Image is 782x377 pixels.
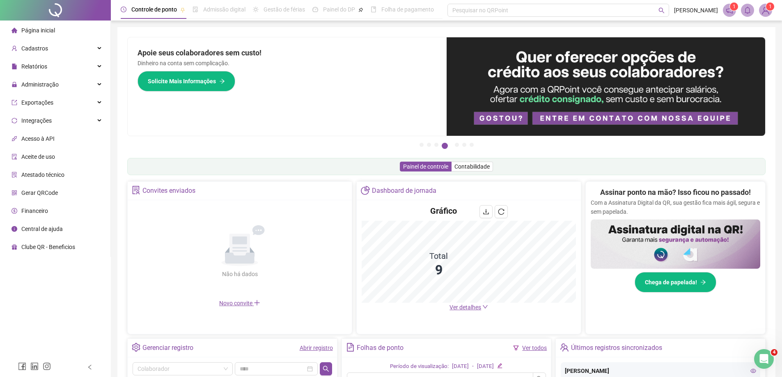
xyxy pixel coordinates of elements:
span: pushpin [358,7,363,12]
span: eye [750,368,756,374]
div: Convites enviados [142,184,195,198]
h4: Gráfico [430,205,457,217]
sup: 1 [730,2,738,11]
p: Dinheiro na conta sem complicação. [138,59,437,68]
img: banner%2Fa8ee1423-cce5-4ffa-a127-5a2d429cc7d8.png [447,37,766,136]
span: 1 [769,4,772,9]
img: 63111 [759,4,772,16]
span: Controle de ponto [131,6,177,13]
span: plus [254,299,260,306]
span: Página inicial [21,27,55,34]
div: [DATE] [477,362,494,371]
div: [PERSON_NAME] [565,366,756,375]
span: Novo convite [219,300,260,306]
span: [PERSON_NAME] [674,6,718,15]
span: down [482,304,488,310]
span: left [87,364,93,370]
span: sync [11,118,17,123]
div: - [472,362,474,371]
span: filter [513,345,519,351]
div: Folhas de ponto [357,341,404,355]
span: gift [11,244,17,250]
span: Folha de pagamento [381,6,434,13]
span: arrow-right [219,78,225,84]
span: audit [11,154,17,160]
button: 3 [434,143,438,147]
div: Últimos registros sincronizados [571,341,662,355]
span: 1 [733,4,736,9]
span: Acesso à API [21,135,55,142]
button: 5 [455,143,459,147]
span: pie-chart [361,186,369,194]
span: instagram [43,362,51,370]
span: Financeiro [21,208,48,214]
span: qrcode [11,190,17,196]
span: pushpin [180,7,185,12]
span: sun [253,7,259,12]
span: Central de ajuda [21,226,63,232]
span: Cadastros [21,45,48,52]
button: 1 [420,143,424,147]
span: solution [132,186,140,194]
span: search [323,366,329,372]
span: 4 [771,349,777,356]
span: team [560,343,569,352]
span: Exportações [21,99,53,106]
button: Solicite Mais Informações [138,71,235,91]
span: dollar [11,208,17,214]
span: Painel de controle [403,163,448,170]
span: Painel do DP [323,6,355,13]
span: reload [498,208,505,215]
span: Gerar QRCode [21,190,58,196]
button: 7 [470,143,474,147]
div: [DATE] [452,362,469,371]
span: export [11,100,17,105]
span: Atestado técnico [21,171,64,178]
span: Relatórios [21,63,47,70]
span: Gestão de férias [264,6,305,13]
span: file [11,64,17,69]
span: edit [497,363,502,368]
span: Aceite de uso [21,153,55,160]
sup: Atualize o seu contato no menu Meus Dados [766,2,774,11]
span: api [11,136,17,142]
span: info-circle [11,226,17,232]
a: Ver detalhes down [449,304,488,311]
button: 2 [427,143,431,147]
span: linkedin [30,362,39,370]
span: Ver detalhes [449,304,481,311]
span: Contabilidade [454,163,490,170]
h2: Assinar ponto na mão? Isso ficou no passado! [600,187,751,198]
span: Clube QR - Beneficios [21,244,75,250]
span: user-add [11,46,17,51]
span: arrow-right [700,279,706,285]
img: banner%2F02c71560-61a6-44d4-94b9-c8ab97240462.png [591,219,760,269]
div: Período de visualização: [390,362,449,371]
a: Abrir registro [300,345,333,351]
span: notification [726,7,733,14]
span: file-text [346,343,355,352]
iframe: Intercom live chat [754,349,774,369]
span: download [483,208,489,215]
span: clock-circle [121,7,126,12]
span: book [371,7,376,12]
a: Ver todos [522,345,547,351]
div: Não há dados [202,270,277,279]
span: bell [744,7,751,14]
span: setting [132,343,140,352]
span: solution [11,172,17,178]
span: Administração [21,81,59,88]
span: Solicite Mais Informações [148,77,216,86]
span: Admissão digital [203,6,245,13]
div: Gerenciar registro [142,341,193,355]
span: dashboard [312,7,318,12]
span: Chega de papelada! [645,278,697,287]
button: Chega de papelada! [635,272,716,292]
p: Com a Assinatura Digital da QR, sua gestão fica mais ágil, segura e sem papelada. [591,198,760,216]
span: facebook [18,362,26,370]
span: lock [11,82,17,87]
h2: Apoie seus colaboradores sem custo! [138,47,437,59]
div: Dashboard de jornada [372,184,436,198]
span: home [11,27,17,33]
span: Integrações [21,117,52,124]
